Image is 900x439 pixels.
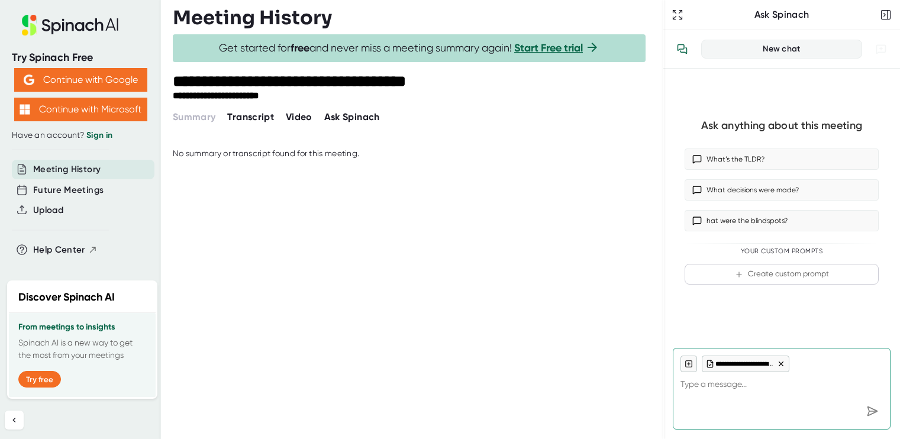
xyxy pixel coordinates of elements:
[286,110,312,124] button: Video
[14,98,147,121] button: Continue with Microsoft
[686,9,878,21] div: Ask Spinach
[33,163,101,176] button: Meeting History
[173,111,215,122] span: Summary
[324,111,380,122] span: Ask Spinach
[18,337,146,361] p: Spinach AI is a new way to get the most from your meetings
[862,401,883,422] div: Send message
[33,243,98,257] button: Help Center
[173,110,215,124] button: Summary
[286,111,312,122] span: Video
[33,183,104,197] button: Future Meetings
[227,110,274,124] button: Transcript
[5,411,24,430] button: Collapse sidebar
[219,41,599,55] span: Get started for and never miss a meeting summary again!
[18,371,61,388] button: Try free
[685,264,879,285] button: Create custom prompt
[12,130,149,141] div: Have an account?
[24,75,34,85] img: Aehbyd4JwY73AAAAAElFTkSuQmCC
[173,7,332,29] h3: Meeting History
[173,149,359,159] div: No summary or transcript found for this meeting.
[685,149,879,170] button: What’s the TLDR?
[685,210,879,231] button: hat were the blindspots?
[878,7,894,23] button: Close conversation sidebar
[324,110,380,124] button: Ask Spinach
[670,37,694,61] button: View conversation history
[12,51,149,64] div: Try Spinach Free
[33,204,63,217] button: Upload
[86,130,112,140] a: Sign in
[514,41,583,54] a: Start Free trial
[701,119,862,133] div: Ask anything about this meeting
[291,41,309,54] b: free
[227,111,274,122] span: Transcript
[685,179,879,201] button: What decisions were made?
[18,322,146,332] h3: From meetings to insights
[685,247,879,256] div: Your Custom Prompts
[709,44,854,54] div: New chat
[14,68,147,92] button: Continue with Google
[18,289,115,305] h2: Discover Spinach AI
[33,243,85,257] span: Help Center
[669,7,686,23] button: Expand to Ask Spinach page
